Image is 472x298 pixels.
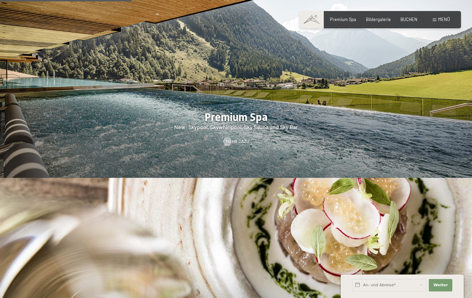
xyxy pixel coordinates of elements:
span: Weiter [433,282,448,288]
a: BUCHEN [400,17,417,22]
span: Menü [438,17,450,22]
a: Bildergalerie [366,17,391,22]
button: Weiter [429,279,452,291]
span: Schnellanfrage [341,270,365,275]
a: Premium Spa [330,17,356,22]
a: Mehr dazu [223,138,249,145]
span: Mehr dazu [226,138,249,145]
